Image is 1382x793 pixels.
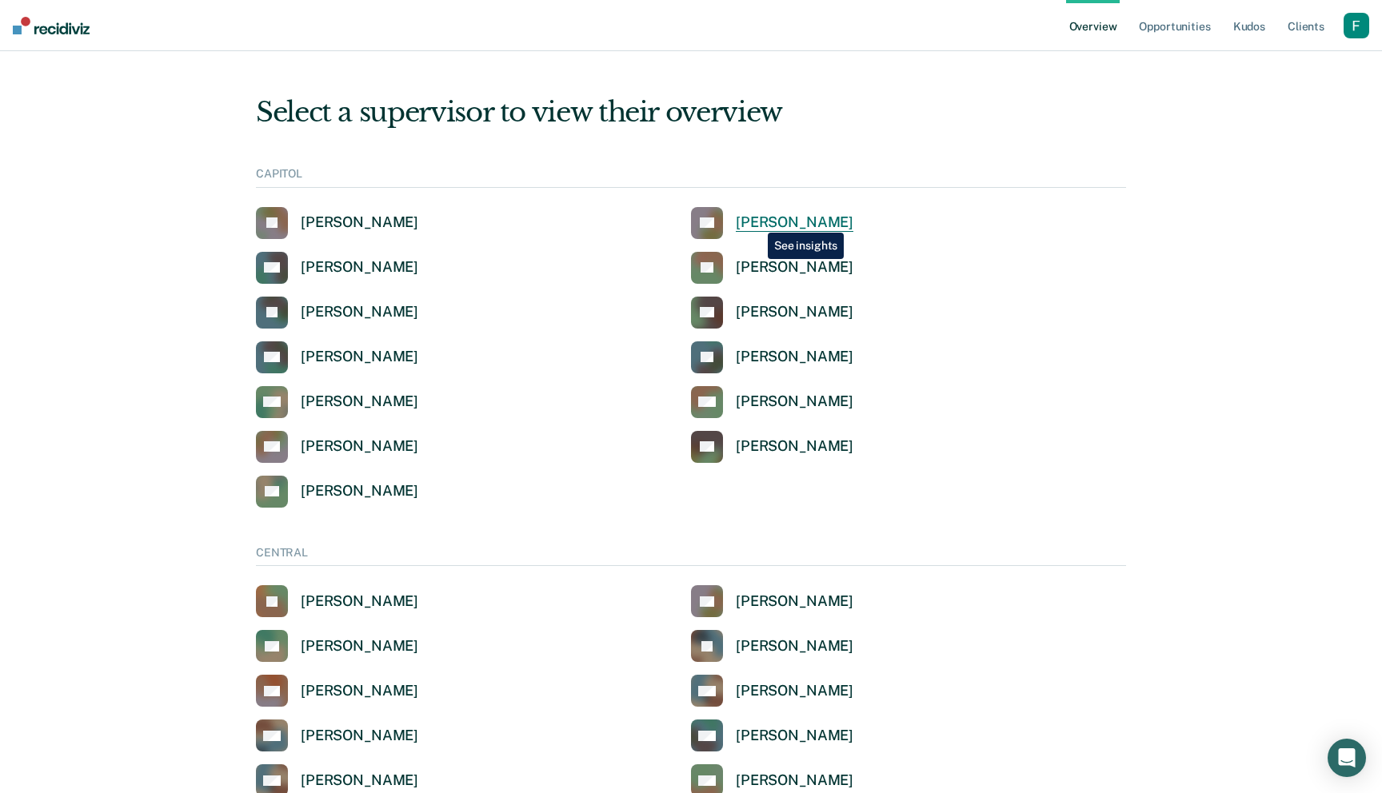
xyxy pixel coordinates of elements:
[301,482,418,500] div: [PERSON_NAME]
[736,727,853,745] div: [PERSON_NAME]
[256,630,418,662] a: [PERSON_NAME]
[691,675,853,707] a: [PERSON_NAME]
[256,476,418,508] a: [PERSON_NAME]
[736,592,853,611] div: [PERSON_NAME]
[256,96,1126,129] div: Select a supervisor to view their overview
[256,675,418,707] a: [PERSON_NAME]
[256,585,418,617] a: [PERSON_NAME]
[691,207,853,239] a: [PERSON_NAME]
[736,682,853,700] div: [PERSON_NAME]
[736,637,853,656] div: [PERSON_NAME]
[301,637,418,656] div: [PERSON_NAME]
[301,258,418,277] div: [PERSON_NAME]
[691,341,853,373] a: [PERSON_NAME]
[256,546,1126,567] div: CENTRAL
[256,252,418,284] a: [PERSON_NAME]
[256,297,418,329] a: [PERSON_NAME]
[301,771,418,790] div: [PERSON_NAME]
[256,341,418,373] a: [PERSON_NAME]
[301,727,418,745] div: [PERSON_NAME]
[301,213,418,232] div: [PERSON_NAME]
[736,303,853,321] div: [PERSON_NAME]
[691,719,853,751] a: [PERSON_NAME]
[301,592,418,611] div: [PERSON_NAME]
[736,258,853,277] div: [PERSON_NAME]
[301,393,418,411] div: [PERSON_NAME]
[256,719,418,751] a: [PERSON_NAME]
[301,303,418,321] div: [PERSON_NAME]
[691,252,853,284] a: [PERSON_NAME]
[736,213,853,232] div: [PERSON_NAME]
[736,393,853,411] div: [PERSON_NAME]
[691,386,853,418] a: [PERSON_NAME]
[691,585,853,617] a: [PERSON_NAME]
[736,348,853,366] div: [PERSON_NAME]
[691,630,853,662] a: [PERSON_NAME]
[736,437,853,456] div: [PERSON_NAME]
[736,771,853,790] div: [PERSON_NAME]
[256,207,418,239] a: [PERSON_NAME]
[301,437,418,456] div: [PERSON_NAME]
[256,167,1126,188] div: CAPITOL
[256,431,418,463] a: [PERSON_NAME]
[301,348,418,366] div: [PERSON_NAME]
[13,17,90,34] img: Recidiviz
[691,431,853,463] a: [PERSON_NAME]
[256,386,418,418] a: [PERSON_NAME]
[691,297,853,329] a: [PERSON_NAME]
[301,682,418,700] div: [PERSON_NAME]
[1328,739,1366,777] div: Open Intercom Messenger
